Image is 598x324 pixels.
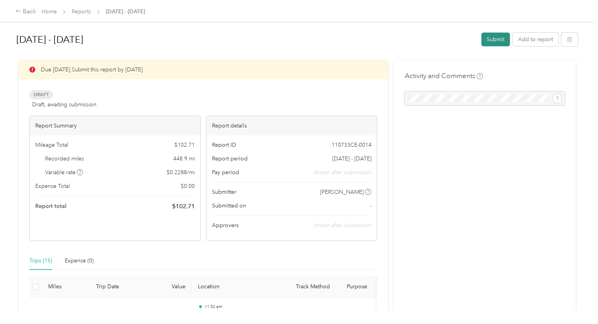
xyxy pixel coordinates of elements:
[173,155,195,163] span: 448.9 mi
[29,257,52,265] div: Trips (15)
[42,8,57,15] a: Home
[106,7,145,16] span: [DATE] - [DATE]
[16,30,476,49] h1: Sep 1 - 30, 2025
[42,276,90,298] th: Miles
[65,257,94,265] div: Expense (0)
[320,188,364,196] span: [PERSON_NAME]
[554,280,598,324] iframe: Everlance-gr Chat Button Frame
[172,202,195,211] span: $ 102.71
[174,141,195,149] span: $ 102.71
[181,182,195,190] span: $ 0.00
[212,155,248,163] span: Report period
[45,168,83,177] span: Variable rate
[212,141,236,149] span: Report ID
[404,71,483,81] h4: Activity and Comments
[212,202,246,210] span: Submitted on
[207,116,377,135] div: Report details
[212,168,239,177] span: Pay period
[90,276,145,298] th: Trip Date
[313,222,371,229] span: shown after submission
[30,116,200,135] div: Report Summary
[192,276,290,298] th: Location
[331,141,371,149] span: 110733CE-0014
[35,141,68,149] span: Mileage Total
[332,155,371,163] span: [DATE] - [DATE]
[513,33,558,46] button: Add to report
[212,188,236,196] span: Submitter
[341,276,399,298] th: Purpose
[145,276,192,298] th: Value
[167,168,195,177] span: $ 0.2288 / mi
[370,202,371,210] span: -
[35,202,67,210] span: Report total
[481,33,510,46] button: Submit
[204,309,283,317] p: [STREET_ADDRESS]
[212,221,239,229] span: Approvers
[204,304,283,309] p: 11:52 am
[16,7,36,16] div: Back
[29,90,53,99] span: Draft
[45,155,84,163] span: Recorded miles
[18,60,388,79] div: Due [DATE]. Submit this report by [DATE]
[32,100,96,109] span: Draft, awaiting submission
[313,168,371,177] span: shown after submission
[290,276,341,298] th: Track Method
[35,182,70,190] span: Expense Total
[72,8,91,15] a: Reports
